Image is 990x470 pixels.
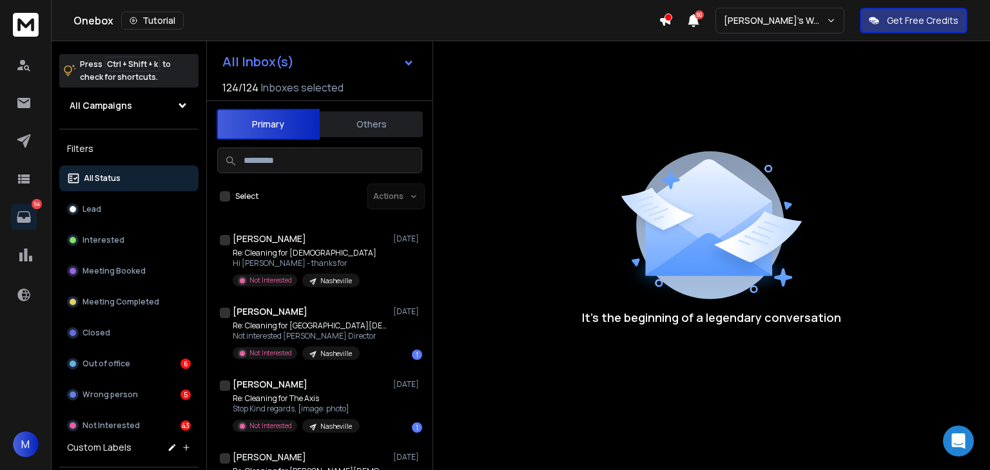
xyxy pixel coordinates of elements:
[59,93,199,118] button: All Campaigns
[105,57,160,71] span: Ctrl + Shift + k
[233,321,387,331] p: Re: Cleaning for [GEOGRAPHIC_DATA][DEMOGRAPHIC_DATA]
[11,204,37,230] a: 54
[233,404,360,414] p: Stop Kind regards, [image: photo]
[73,12,659,30] div: Onebox
[233,331,387,341] p: Not interested [PERSON_NAME] Director
[82,297,159,307] p: Meeting Completed
[320,110,423,138] button: Others
[67,441,131,454] h3: Custom Labels
[59,289,199,315] button: Meeting Completed
[13,431,39,457] button: M
[82,390,138,400] p: Wrong person
[233,305,307,318] h1: [PERSON_NAME]
[59,258,199,284] button: Meeting Booked
[233,232,306,245] h1: [PERSON_NAME]
[860,8,967,33] button: Get Free Credits
[217,109,320,140] button: Primary
[59,351,199,377] button: Out of office6
[59,140,199,158] h3: Filters
[59,165,199,191] button: All Status
[82,204,101,214] p: Lead
[233,378,307,391] h1: [PERSON_NAME]
[233,393,360,404] p: Re: Cleaning for The Axis
[180,359,191,369] div: 6
[59,320,199,346] button: Closed
[393,452,422,462] p: [DATE]
[212,49,425,75] button: All Inbox(s)
[233,451,306,464] h1: [PERSON_NAME]
[695,10,704,19] span: 50
[59,413,199,438] button: Not Interested43
[393,234,422,244] p: [DATE]
[724,14,826,27] p: [PERSON_NAME]'s Workspace
[320,422,352,431] p: Nasheville
[393,306,422,317] p: [DATE]
[249,421,292,431] p: Not Interested
[82,266,146,276] p: Meeting Booked
[222,80,258,95] span: 124 / 124
[320,349,352,359] p: Nasheville
[249,348,292,358] p: Not Interested
[412,422,422,433] div: 1
[80,58,171,84] p: Press to check for shortcuts.
[121,12,184,30] button: Tutorial
[261,80,344,95] h3: Inboxes selected
[180,420,191,431] div: 43
[943,426,974,456] div: Open Intercom Messenger
[412,350,422,360] div: 1
[70,99,132,112] h1: All Campaigns
[222,55,294,68] h1: All Inbox(s)
[59,227,199,253] button: Interested
[82,235,124,245] p: Interested
[84,173,121,183] p: All Status
[59,196,199,222] button: Lead
[233,258,376,268] p: Hi [PERSON_NAME] - thanks for
[393,379,422,390] p: [DATE]
[235,191,258,202] label: Select
[180,390,191,400] div: 5
[233,248,376,258] p: Re: Cleaning for [DEMOGRAPHIC_DATA]
[249,276,292,285] p: Not Interested
[82,420,140,431] p: Not Interested
[82,328,110,338] p: Closed
[32,199,42,209] p: 54
[82,359,130,369] p: Out of office
[59,382,199,408] button: Wrong person5
[582,308,841,326] p: It’s the beginning of a legendary conversation
[887,14,958,27] p: Get Free Credits
[320,276,352,286] p: Nasheville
